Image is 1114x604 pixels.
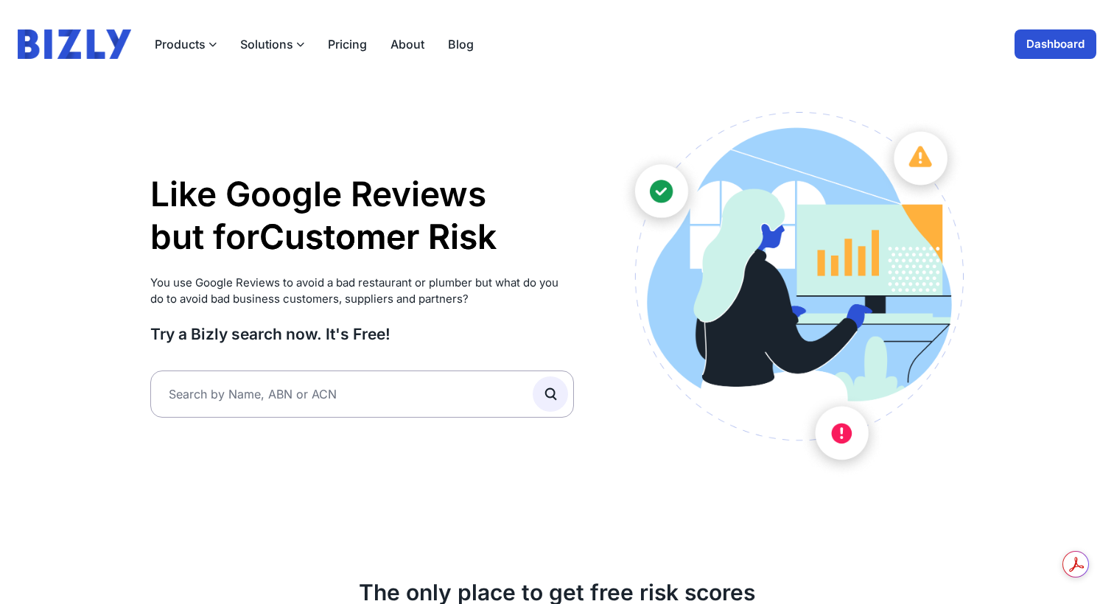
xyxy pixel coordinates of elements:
[448,35,474,53] a: Blog
[328,35,367,53] a: Pricing
[240,35,304,53] button: Solutions
[150,371,574,418] input: Search by Name, ABN or ACN
[1015,29,1096,59] a: Dashboard
[155,35,217,53] button: Products
[259,216,497,259] li: Customer Risk
[390,35,424,53] a: About
[150,173,574,258] h1: Like Google Reviews but for
[150,324,574,344] h3: Try a Bizly search now. It's Free!
[150,275,574,308] p: You use Google Reviews to avoid a bad restaurant or plumber but what do you do to avoid bad busin...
